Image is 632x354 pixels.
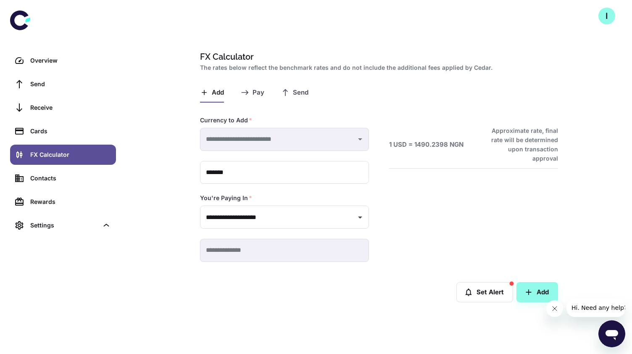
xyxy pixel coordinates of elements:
iframe: Button to launch messaging window [598,320,625,347]
label: Currency to Add [200,116,252,124]
div: FX Calculator [30,150,111,159]
div: Rewards [30,197,111,206]
div: Send [30,79,111,89]
button: Set Alert [456,282,513,302]
span: Send [293,89,308,97]
iframe: Message from company [566,299,625,317]
div: Settings [30,221,98,230]
a: Receive [10,98,116,118]
iframe: Close message [546,300,563,317]
h1: FX Calculator [200,50,555,63]
span: Hi. Need any help? [5,6,61,13]
button: Open [354,211,366,223]
h6: 1 USD = 1490.2398 NGN [389,140,463,150]
div: Settings [10,215,116,235]
button: I [598,8,615,24]
a: Contacts [10,168,116,188]
span: Add [212,89,224,97]
a: Send [10,74,116,94]
a: Overview [10,50,116,71]
a: Rewards [10,192,116,212]
h2: The rates below reflect the benchmark rates and do not include the additional fees applied by Cedar. [200,63,555,72]
label: You're Paying In [200,194,252,202]
a: Cards [10,121,116,141]
div: Receive [30,103,111,112]
span: Pay [253,89,264,97]
h6: Approximate rate, final rate will be determined upon transaction approval [482,126,558,163]
div: Cards [30,127,111,136]
button: Add [516,282,558,302]
div: Overview [30,56,111,65]
div: Contacts [30,174,111,183]
a: FX Calculator [10,145,116,165]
